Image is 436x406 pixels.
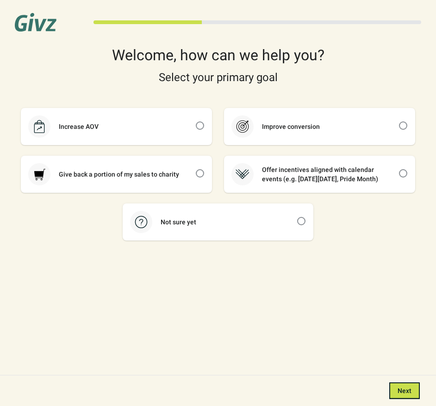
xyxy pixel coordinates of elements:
[50,122,107,131] div: Increase AOV
[398,387,411,394] span: Next
[254,122,328,131] div: Improve conversion
[389,382,420,399] button: Next
[15,70,421,85] div: Select your primary goal
[15,48,421,63] div: Welcome, how can we help you?
[254,165,399,184] div: Offer incentives aligned with calendar events (e.g. [DATE][DATE], Pride Month)
[152,217,205,227] div: Not sure yet
[50,170,187,179] div: Give back a portion of my sales to charity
